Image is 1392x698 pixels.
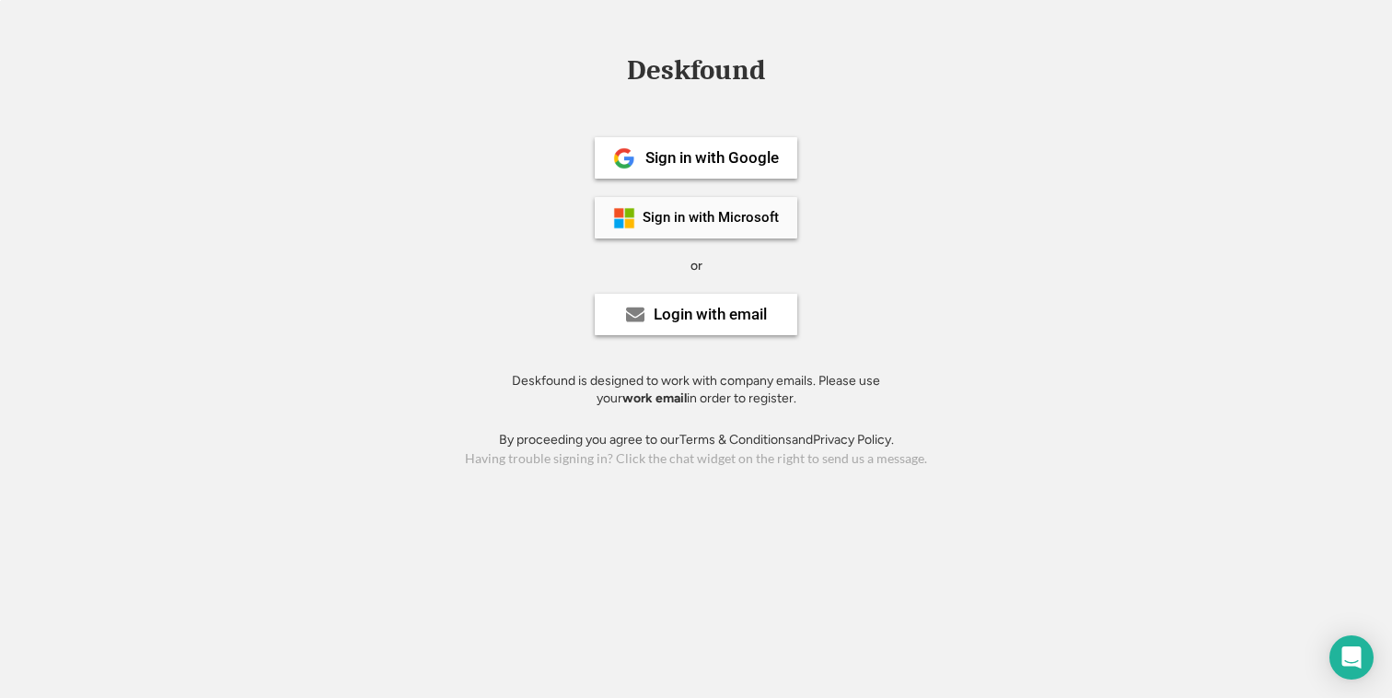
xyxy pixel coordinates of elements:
div: By proceeding you agree to our and [499,431,894,449]
div: Deskfound is designed to work with company emails. Please use your in order to register. [489,372,903,408]
div: Deskfound [618,56,774,85]
img: ms-symbollockup_mssymbol_19.png [613,207,635,229]
div: Sign in with Google [645,150,779,166]
div: Login with email [654,307,767,322]
strong: work email [622,390,687,406]
div: Open Intercom Messenger [1329,635,1374,680]
img: 1024px-Google__G__Logo.svg.png [613,147,635,169]
div: or [690,257,702,275]
div: Sign in with Microsoft [643,211,779,225]
a: Terms & Conditions [679,432,792,448]
a: Privacy Policy. [813,432,894,448]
